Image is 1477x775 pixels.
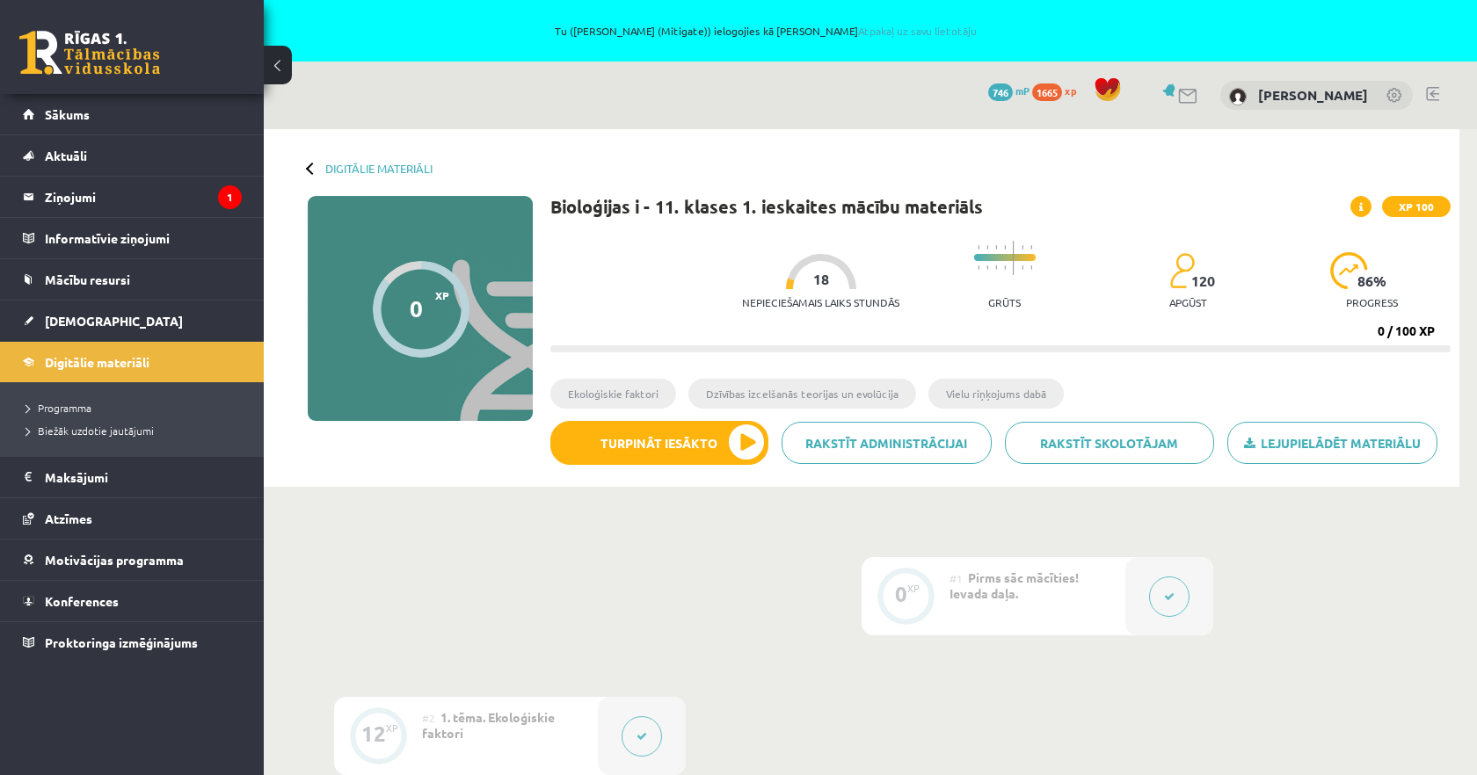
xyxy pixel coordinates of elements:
[1005,422,1215,464] a: Rakstīt skolotājam
[361,726,386,742] div: 12
[988,296,1021,308] p: Grūts
[45,552,184,568] span: Motivācijas programma
[813,272,829,287] span: 18
[782,422,992,464] a: Rakstīt administrācijai
[435,289,449,301] span: XP
[45,106,90,122] span: Sākums
[19,31,160,75] a: Rīgas 1. Tālmācības vidusskola
[45,148,87,163] span: Aktuāli
[988,83,1030,98] a: 746 mP
[45,218,242,258] legend: Informatīvie ziņojumi
[1330,252,1368,289] img: icon-progress-161ccf0a02000e728c5f80fcf4c31c7af3da0e1684b2b1d7c360e028c24a22f1.svg
[928,379,1064,409] li: Vielu riņķojums dabā
[23,177,242,217] a: Ziņojumi1
[1022,265,1023,270] img: icon-short-line-57e1e144782c952c97e751825c79c345078a6d821885a25fce030b3d8c18986b.svg
[23,259,242,300] a: Mācību resursi
[23,622,242,663] a: Proktoringa izmēģinājums
[1169,252,1195,289] img: students-c634bb4e5e11cddfef0936a35e636f08e4e9abd3cc4e673bd6f9a4125e45ecb1.svg
[45,272,130,287] span: Mācību resursi
[550,421,768,465] button: Turpināt iesākto
[1346,296,1398,308] p: progress
[1004,245,1006,250] img: icon-short-line-57e1e144782c952c97e751825c79c345078a6d821885a25fce030b3d8c18986b.svg
[1004,265,1006,270] img: icon-short-line-57e1e144782c952c97e751825c79c345078a6d821885a25fce030b3d8c18986b.svg
[1382,196,1451,217] span: XP 100
[45,177,242,217] legend: Ziņojumi
[895,586,907,602] div: 0
[45,634,198,650] span: Proktoringa izmēģinājums
[386,723,398,733] div: XP
[218,185,242,209] i: 1
[1258,86,1368,104] a: [PERSON_NAME]
[26,400,246,416] a: Programma
[23,540,242,580] a: Motivācijas programma
[1030,265,1032,270] img: icon-short-line-57e1e144782c952c97e751825c79c345078a6d821885a25fce030b3d8c18986b.svg
[23,457,242,497] a: Maksājumi
[23,301,242,341] a: [DEMOGRAPHIC_DATA]
[1030,245,1032,250] img: icon-short-line-57e1e144782c952c97e751825c79c345078a6d821885a25fce030b3d8c18986b.svg
[978,245,979,250] img: icon-short-line-57e1e144782c952c97e751825c79c345078a6d821885a25fce030b3d8c18986b.svg
[23,218,242,258] a: Informatīvie ziņojumi
[995,245,997,250] img: icon-short-line-57e1e144782c952c97e751825c79c345078a6d821885a25fce030b3d8c18986b.svg
[45,354,149,370] span: Digitālie materiāli
[23,498,242,539] a: Atzīmes
[422,711,435,725] span: #2
[26,401,91,415] span: Programma
[949,571,963,585] span: #1
[1169,296,1207,308] p: apgūst
[1227,422,1437,464] a: Lejupielādēt materiālu
[23,342,242,382] a: Digitālie materiāli
[1191,273,1215,289] span: 120
[1229,88,1247,105] img: Milāna Nāgele
[949,569,1079,601] span: Pirms sāc mācīties! Ievada daļa.
[325,162,433,175] a: Digitālie materiāli
[1013,241,1015,275] img: icon-long-line-d9ea69661e0d244f92f715978eff75569469978d946b2353a9bb055b3ed8787d.svg
[23,135,242,176] a: Aktuāli
[23,581,242,621] a: Konferences
[688,379,916,409] li: Dzīvības izcelšanās teorijas un evolūcija
[45,457,242,497] legend: Maksājumi
[995,265,997,270] img: icon-short-line-57e1e144782c952c97e751825c79c345078a6d821885a25fce030b3d8c18986b.svg
[26,423,246,438] a: Biežāk uzdotie jautājumi
[550,196,983,217] h1: Bioloģijas i - 11. klases 1. ieskaites mācību materiāls
[45,313,183,329] span: [DEMOGRAPHIC_DATA]
[422,709,555,741] span: 1. tēma. Ekoloģiskie faktori
[986,245,988,250] img: icon-short-line-57e1e144782c952c97e751825c79c345078a6d821885a25fce030b3d8c18986b.svg
[410,295,423,322] div: 0
[1032,83,1085,98] a: 1665 xp
[550,379,676,409] li: Ekoloģiskie faktori
[202,25,1329,36] span: Tu ([PERSON_NAME] (Mitigate)) ielogojies kā [PERSON_NAME]
[26,424,154,438] span: Biežāk uzdotie jautājumi
[1022,245,1023,250] img: icon-short-line-57e1e144782c952c97e751825c79c345078a6d821885a25fce030b3d8c18986b.svg
[23,94,242,134] a: Sākums
[986,265,988,270] img: icon-short-line-57e1e144782c952c97e751825c79c345078a6d821885a25fce030b3d8c18986b.svg
[742,296,899,308] p: Nepieciešamais laiks stundās
[978,265,979,270] img: icon-short-line-57e1e144782c952c97e751825c79c345078a6d821885a25fce030b3d8c18986b.svg
[1357,273,1387,289] span: 86 %
[1065,83,1076,98] span: xp
[1032,83,1062,101] span: 1665
[907,583,920,593] div: XP
[45,593,119,609] span: Konferences
[988,83,1013,101] span: 746
[858,24,977,38] a: Atpakaļ uz savu lietotāju
[45,511,92,526] span: Atzīmes
[1015,83,1030,98] span: mP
